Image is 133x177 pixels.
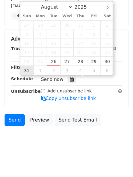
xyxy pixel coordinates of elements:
span: August 7, 2025 [74,29,87,38]
span: August 30, 2025 [100,57,114,66]
span: August 16, 2025 [100,38,114,48]
span: August 15, 2025 [87,38,100,48]
span: August 22, 2025 [87,48,100,57]
a: Send Test Email [54,114,101,126]
span: August 12, 2025 [47,38,60,48]
span: August 5, 2025 [47,29,60,38]
span: September 6, 2025 [100,66,114,75]
span: August 19, 2025 [47,48,60,57]
span: August 6, 2025 [60,29,74,38]
input: Year [73,4,95,10]
strong: Unsubscribe [11,89,41,94]
span: August 13, 2025 [60,38,74,48]
a: Send [5,114,25,126]
span: September 4, 2025 [74,66,87,75]
span: August 4, 2025 [33,29,47,38]
h5: Advanced [11,35,122,42]
span: August 31, 2025 [20,66,34,75]
label: Add unsubscribe link [47,88,92,94]
span: July 28, 2025 [33,20,47,29]
span: August 25, 2025 [33,57,47,66]
small: [EMAIL_ADDRESS][DOMAIN_NAME] [11,4,79,8]
span: August 9, 2025 [100,29,114,38]
span: Mon [33,14,47,18]
span: July 30, 2025 [60,20,74,29]
span: August 20, 2025 [60,48,74,57]
span: July 27, 2025 [20,20,34,29]
strong: Filters [11,65,26,70]
span: August 21, 2025 [74,48,87,57]
span: August 24, 2025 [20,57,34,66]
span: August 17, 2025 [20,48,34,57]
span: August 11, 2025 [33,38,47,48]
span: July 29, 2025 [47,20,60,29]
a: Preview [26,114,53,126]
span: August 10, 2025 [20,38,34,48]
span: August 27, 2025 [60,57,74,66]
span: July 31, 2025 [74,20,87,29]
span: August 28, 2025 [74,57,87,66]
span: August 8, 2025 [87,29,100,38]
span: August 29, 2025 [87,57,100,66]
span: August 14, 2025 [74,38,87,48]
span: September 5, 2025 [87,66,100,75]
span: August 2, 2025 [100,20,114,29]
strong: Schedule [11,76,33,81]
span: Sat [100,14,114,18]
span: Thu [74,14,87,18]
span: August 3, 2025 [20,29,34,38]
span: August 18, 2025 [33,48,47,57]
a: Copy unsubscribe link [41,96,96,101]
span: Send now [41,77,64,82]
iframe: Chat Widget [103,148,133,177]
span: August 23, 2025 [100,48,114,57]
span: Tue [47,14,60,18]
a: +46 more [11,12,37,20]
span: Wed [60,14,74,18]
span: September 3, 2025 [60,66,74,75]
span: Fri [87,14,100,18]
span: Sun [20,14,34,18]
span: August 26, 2025 [47,57,60,66]
span: August 1, 2025 [87,20,100,29]
strong: Tracking [11,46,31,51]
span: September 1, 2025 [33,66,47,75]
span: September 2, 2025 [47,66,60,75]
